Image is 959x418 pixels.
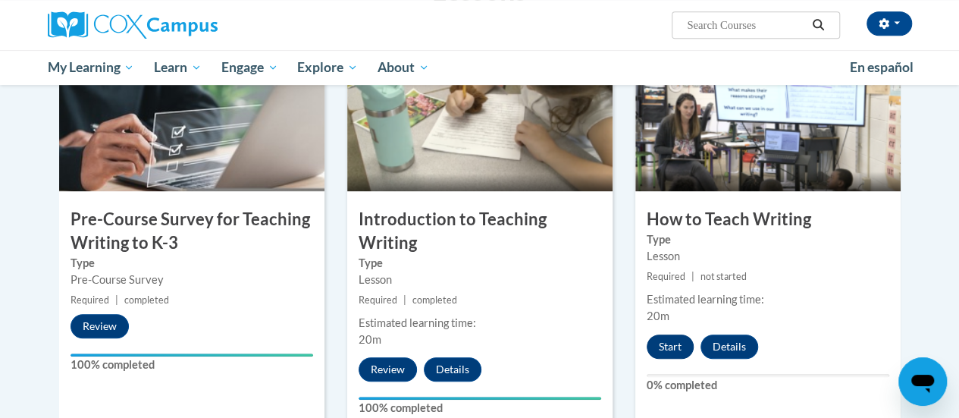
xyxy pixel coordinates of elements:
span: | [691,271,694,282]
button: Details [424,357,481,382]
div: Estimated learning time: [359,315,601,332]
div: Your progress [71,354,313,357]
input: Search Courses [685,16,807,34]
label: 100% completed [359,400,601,416]
a: Cox Campus [48,11,321,39]
span: not started [700,271,747,282]
span: Explore [297,58,358,77]
a: Explore [287,50,368,85]
label: Type [359,255,601,272]
span: My Learning [47,58,134,77]
a: About [368,50,439,85]
button: Account Settings [867,11,912,36]
a: Engage [212,50,288,85]
span: completed [124,294,169,306]
span: | [403,294,406,306]
label: 100% completed [71,357,313,373]
span: Required [647,271,685,282]
div: Lesson [647,248,889,265]
span: About [378,58,429,77]
span: 20m [359,333,381,346]
label: Type [647,231,889,248]
iframe: Button to launch messaging window [898,357,947,406]
button: Start [647,335,694,359]
span: En español [850,59,914,75]
div: Pre-Course Survey [71,272,313,288]
a: Learn [144,50,212,85]
button: Review [71,314,129,338]
button: Search [807,16,829,34]
label: Type [71,255,313,272]
h3: Introduction to Teaching Writing [347,208,613,255]
span: | [115,294,118,306]
span: Engage [221,58,278,77]
div: Lesson [359,272,601,288]
img: Cox Campus [48,11,218,39]
div: Your progress [359,397,601,400]
div: Estimated learning time: [647,291,889,308]
span: completed [412,294,457,306]
h3: Pre-Course Survey for Teaching Writing to K-3 [59,208,324,255]
span: Required [71,294,109,306]
h3: How to Teach Writing [635,208,901,231]
img: Course Image [635,39,901,191]
button: Review [359,357,417,382]
a: My Learning [38,50,145,85]
a: En español [840,52,923,83]
button: Details [700,335,758,359]
span: Learn [154,58,202,77]
label: 0% completed [647,377,889,394]
span: Required [359,294,397,306]
div: Main menu [36,50,923,85]
img: Course Image [347,39,613,191]
img: Course Image [59,39,324,191]
span: 20m [647,310,669,322]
